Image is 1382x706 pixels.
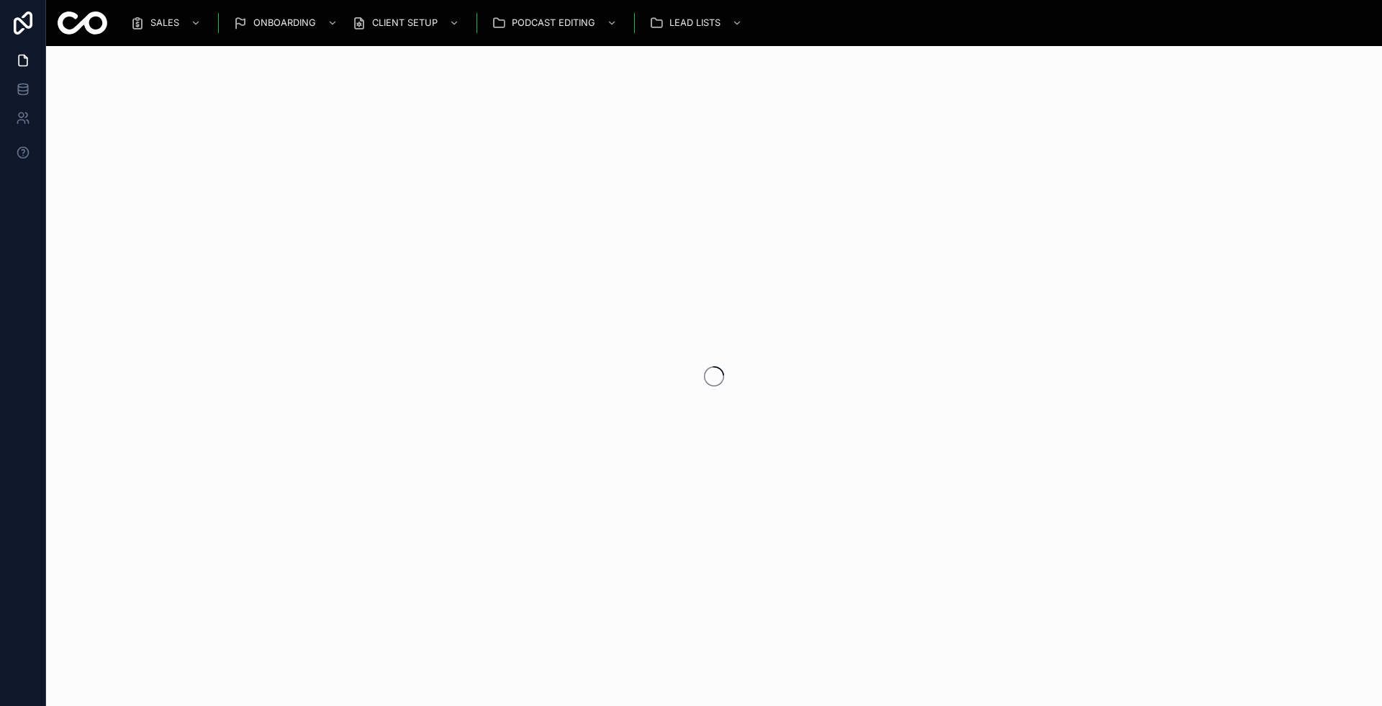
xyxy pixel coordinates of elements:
span: SALES [150,17,179,29]
a: SALES [126,10,208,36]
span: CLIENT SETUP [372,17,438,29]
span: PODCAST EDITING [512,17,595,29]
span: LEAD LISTS [669,17,721,29]
div: scrollable content [119,7,1370,39]
a: PODCAST EDITING [487,10,624,36]
a: CLIENT SETUP [348,10,466,36]
a: ONBOARDING [229,10,345,36]
img: App logo [58,12,107,35]
span: ONBOARDING [253,17,316,29]
a: LEAD LISTS [645,10,749,36]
